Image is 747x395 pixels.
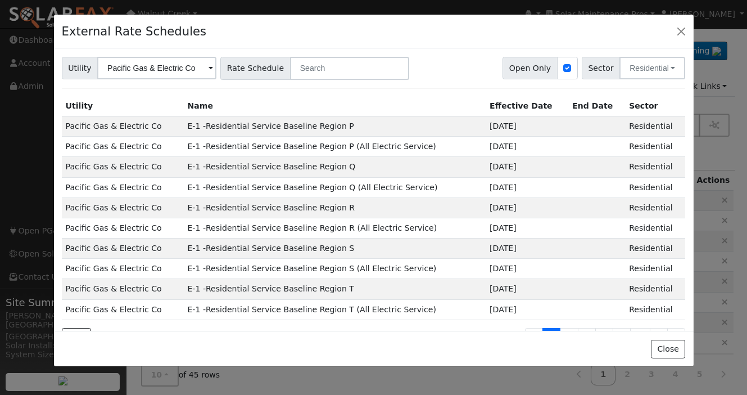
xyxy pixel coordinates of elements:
[619,57,685,79] button: Residential
[578,328,596,347] a: 3
[486,197,568,218] td: [DATE]
[502,57,557,79] span: Open Only
[486,259,568,279] td: [DATE]
[486,299,568,320] td: [DATE]
[183,259,486,279] td: E-1 -Residential Service Baseline Region S (All Electric Service)
[542,328,560,347] a: 1
[486,239,568,259] td: [DATE]
[183,299,486,320] td: E-1 -Residential Service Baseline Region T (All Electric Service)
[62,137,184,157] td: Pacific Gas & Electric Co
[486,137,568,157] td: [DATE]
[625,177,685,197] td: Residential
[62,23,206,41] h4: External Rate Schedules
[290,57,409,80] input: Search
[625,259,685,279] td: Residential
[62,279,184,299] td: Pacific Gas & Electric Co
[630,328,651,347] a: ...
[183,239,486,259] td: E-1 -Residential Service Baseline Region S
[183,279,486,299] td: E-1 -Residential Service Baseline Region T
[568,96,625,116] th: End Date
[486,279,568,299] td: [DATE]
[625,137,685,157] td: Residential
[625,239,685,259] td: Residential
[62,328,133,347] div: of 77 rows
[560,328,578,347] a: 2
[62,96,184,116] th: Utility
[62,197,184,218] td: Pacific Gas & Electric Co
[62,259,184,279] td: Pacific Gas & Electric Co
[62,57,98,79] span: Utility
[625,116,685,136] td: Residential
[582,57,620,79] span: Sector
[486,96,568,116] th: Effective Date
[62,299,184,320] td: Pacific Gas & Electric Co
[625,279,685,299] td: Residential
[183,218,486,238] td: E-1 -Residential Service Baseline Region R (All Electric Service)
[625,218,685,238] td: Residential
[595,328,613,347] a: 4
[650,328,668,347] a: 8
[97,57,216,79] input: Select a Utility
[486,218,568,238] td: [DATE]
[220,57,291,80] span: Rate Schedule
[62,177,184,197] td: Pacific Gas & Electric Co
[651,340,685,359] button: Close
[62,218,184,238] td: Pacific Gas & Electric Co
[486,177,568,197] td: [DATE]
[625,96,685,116] th: Sector
[183,157,486,177] td: E-1 -Residential Service Baseline Region Q
[625,157,685,177] td: Residential
[625,197,685,218] td: Residential
[183,197,486,218] td: E-1 -Residential Service Baseline Region R
[613,328,631,347] a: 5
[486,116,568,136] td: [DATE]
[183,96,486,116] th: Name
[183,137,486,157] td: E-1 -Residential Service Baseline Region P (All Electric Service)
[62,239,184,259] td: Pacific Gas & Electric Co
[183,116,486,136] td: E-1 -Residential Service Baseline Region P
[183,177,486,197] td: E-1 -Residential Service Baseline Region Q (All Electric Service)
[625,299,685,320] td: Residential
[62,116,184,136] td: Pacific Gas & Electric Co
[486,157,568,177] td: [DATE]
[62,157,184,177] td: Pacific Gas & Electric Co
